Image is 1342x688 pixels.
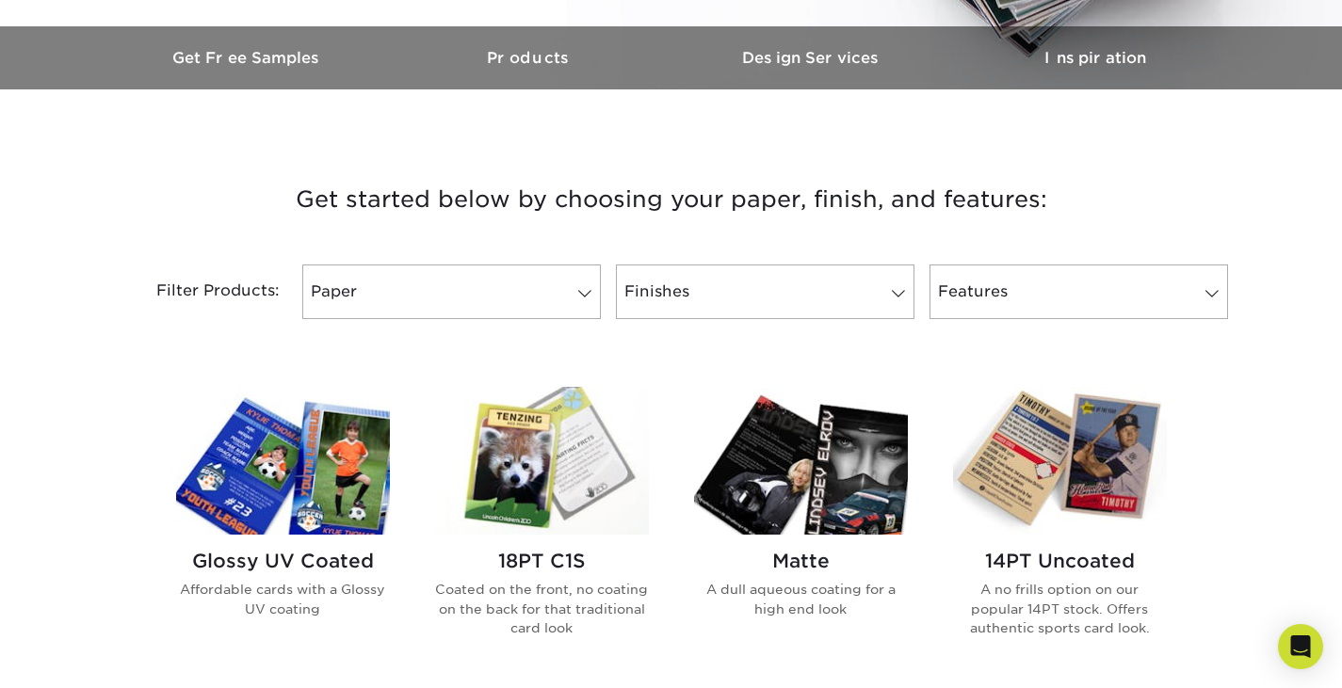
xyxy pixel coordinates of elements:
[953,580,1167,637] p: A no frills option on our popular 14PT stock. Offers authentic sports card look.
[953,550,1167,572] h2: 14PT Uncoated
[616,264,914,319] a: Finishes
[435,550,649,572] h2: 18PT C1S
[302,264,601,319] a: Paper
[930,264,1228,319] a: Features
[694,550,908,572] h2: Matte
[106,264,295,319] div: Filter Products:
[176,550,390,572] h2: Glossy UV Coated
[954,26,1237,89] a: Inspiration
[671,26,954,89] a: Design Services
[176,387,390,667] a: Glossy UV Coated Trading Cards Glossy UV Coated Affordable cards with a Glossy UV coating
[106,49,389,67] h3: Get Free Samples
[694,387,908,535] img: Matte Trading Cards
[954,49,1237,67] h3: Inspiration
[694,580,908,618] p: A dull aqueous coating for a high end look
[1278,624,1323,669] div: Open Intercom Messenger
[121,157,1222,242] h3: Get started below by choosing your paper, finish, and features:
[106,26,389,89] a: Get Free Samples
[953,387,1167,535] img: 14PT Uncoated Trading Cards
[671,49,954,67] h3: Design Services
[694,387,908,667] a: Matte Trading Cards Matte A dull aqueous coating for a high end look
[389,49,671,67] h3: Products
[435,580,649,637] p: Coated on the front, no coating on the back for that traditional card look
[176,387,390,535] img: Glossy UV Coated Trading Cards
[435,387,649,667] a: 18PT C1S Trading Cards 18PT C1S Coated on the front, no coating on the back for that traditional ...
[176,580,390,618] p: Affordable cards with a Glossy UV coating
[435,387,649,535] img: 18PT C1S Trading Cards
[389,26,671,89] a: Products
[953,387,1167,667] a: 14PT Uncoated Trading Cards 14PT Uncoated A no frills option on our popular 14PT stock. Offers au...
